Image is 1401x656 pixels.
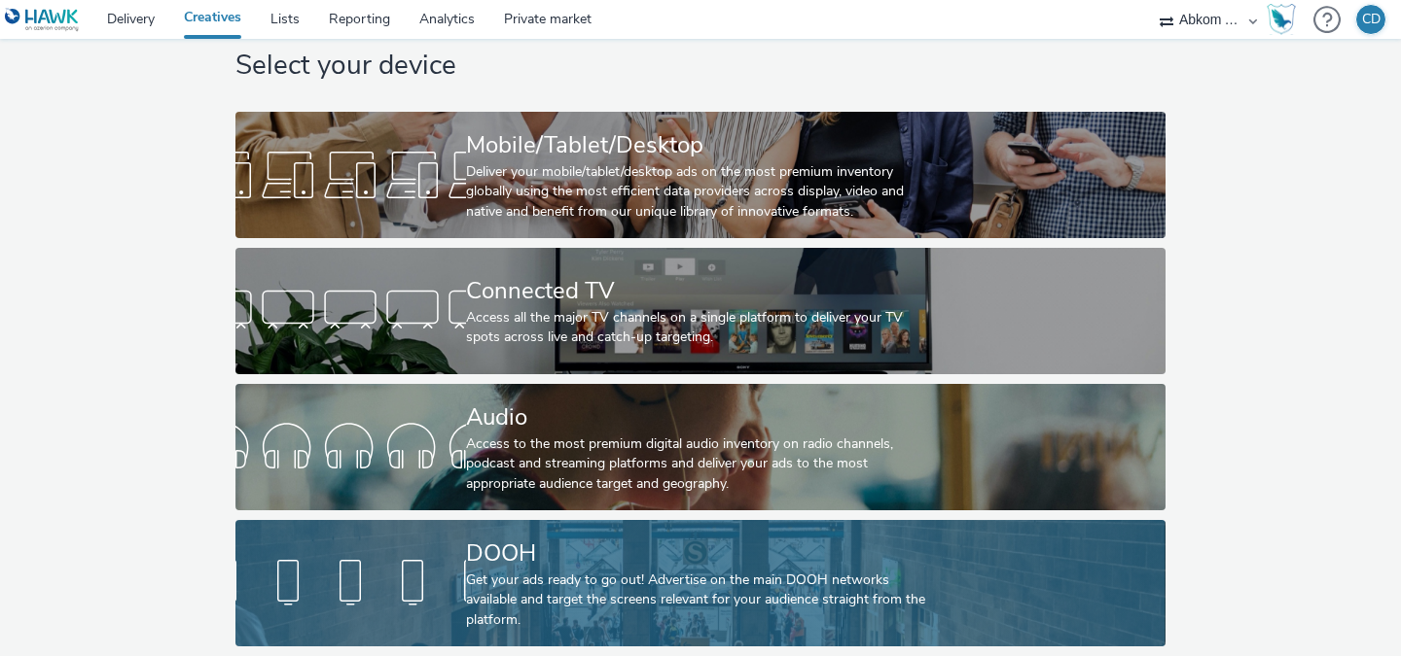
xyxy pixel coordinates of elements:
[235,384,1165,510] a: AudioAccess to the most premium digital audio inventory on radio channels, podcast and streaming ...
[235,248,1165,374] a: Connected TVAccess all the major TV channels on a single platform to deliver your TV spots across...
[1362,5,1381,34] div: CD
[5,8,80,32] img: undefined Logo
[466,434,927,494] div: Access to the most premium digital audio inventory on radio channels, podcast and streaming platf...
[1267,4,1304,35] a: Hawk Academy
[235,520,1165,646] a: DOOHGet your ads ready to go out! Advertise on the main DOOH networks available and target the sc...
[466,128,927,162] div: Mobile/Tablet/Desktop
[466,400,927,434] div: Audio
[235,112,1165,238] a: Mobile/Tablet/DesktopDeliver your mobile/tablet/desktop ads on the most premium inventory globall...
[466,308,927,348] div: Access all the major TV channels on a single platform to deliver your TV spots across live and ca...
[1267,4,1296,35] img: Hawk Academy
[466,570,927,630] div: Get your ads ready to go out! Advertise on the main DOOH networks available and target the screen...
[466,274,927,308] div: Connected TV
[235,48,1165,85] h1: Select your device
[466,536,927,570] div: DOOH
[466,162,927,222] div: Deliver your mobile/tablet/desktop ads on the most premium inventory globally using the most effi...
